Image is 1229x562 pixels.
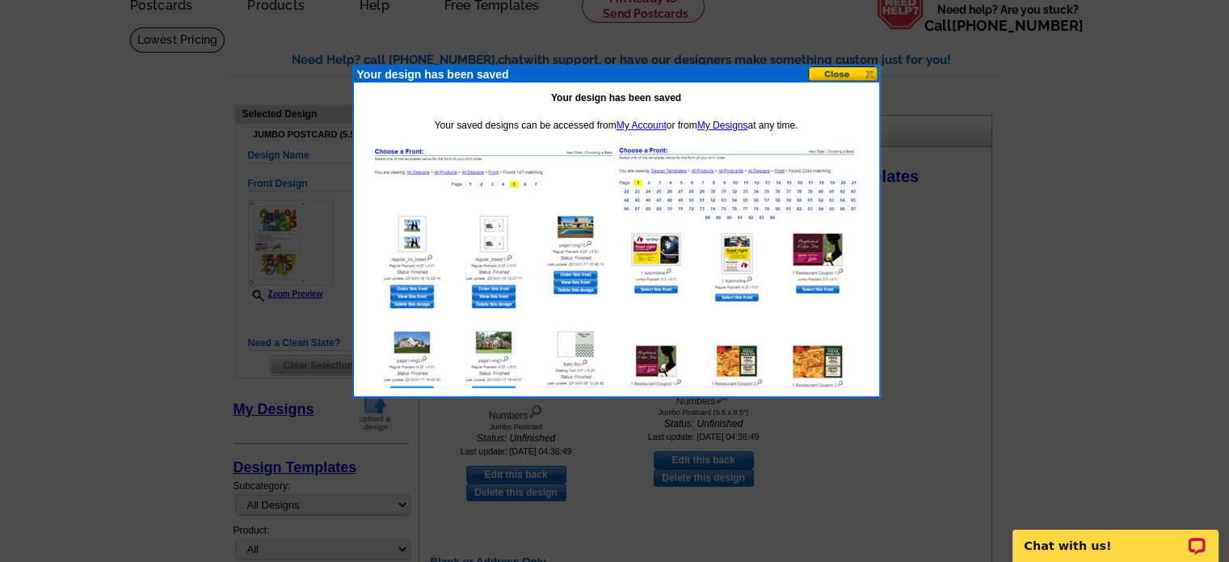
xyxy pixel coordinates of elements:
a: My Account [617,120,667,131]
a: My Designs [697,120,748,131]
img: all-designs.jpg [617,146,860,388]
div: Your design has been saved [357,66,600,83]
p: Your design has been saved [362,91,871,105]
iframe: LiveChat chat widget [1002,511,1229,562]
p: Your saved designs can be accessed from or from at any time. [362,118,871,133]
img: my-designs.jpg [372,146,615,388]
